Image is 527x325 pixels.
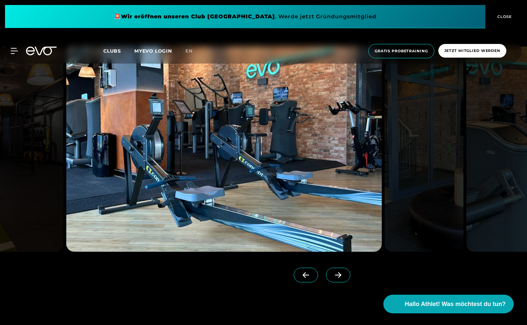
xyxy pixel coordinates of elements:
[444,48,500,54] span: Jetzt Mitglied werden
[405,300,506,309] span: Hallo Athlet! Was möchtest du tun?
[383,295,514,313] button: Hallo Athlet! Was möchtest du tun?
[496,14,512,20] span: CLOSE
[66,47,382,252] img: evofitness
[103,48,134,54] a: Clubs
[185,47,201,55] a: en
[185,48,193,54] span: en
[375,48,428,54] span: Gratis Probetraining
[134,48,172,54] a: MYEVO LOGIN
[103,48,121,54] span: Clubs
[436,44,508,58] a: Jetzt Mitglied werden
[366,44,436,58] a: Gratis Probetraining
[385,47,464,252] img: evofitness
[485,5,522,28] button: CLOSE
